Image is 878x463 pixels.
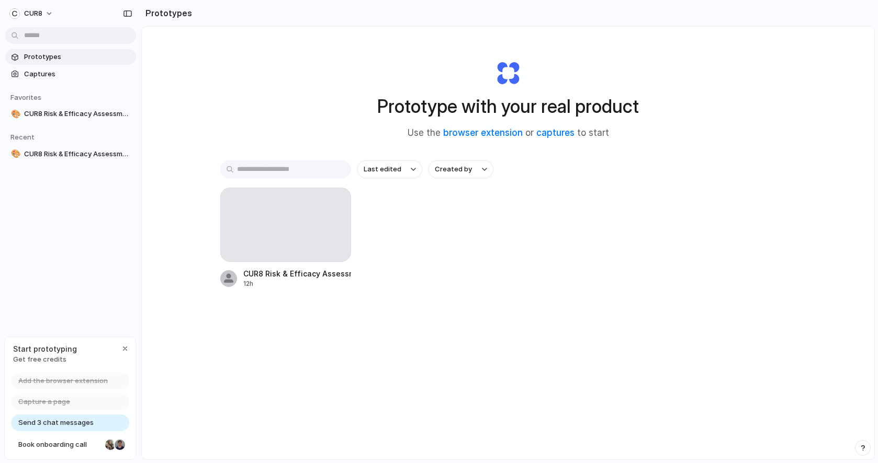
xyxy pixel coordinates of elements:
span: Get free credits [13,354,77,365]
span: Book onboarding call [18,439,101,450]
div: Christian Iacullo [114,438,126,451]
span: Start prototyping [13,343,77,354]
span: Favorites [10,93,41,101]
a: Captures [5,66,136,82]
div: 12h [243,279,351,288]
span: Last edited [364,164,401,175]
span: CUR8 Risk & Efficacy Assessment [24,149,132,159]
button: 🎨 [9,109,20,119]
a: CUR8 Risk & Efficacy Assessment12h [220,188,351,288]
span: Captures [24,69,132,79]
span: Created by [435,164,472,175]
a: captures [536,128,575,138]
a: Prototypes [5,49,136,65]
a: Book onboarding call [11,436,129,453]
span: Capture a page [18,397,70,407]
span: Send 3 chat messages [18,418,94,428]
div: 🎨 [11,108,18,120]
span: Recent [10,133,35,141]
div: 🎨 [11,148,18,160]
button: CUR8 [5,5,59,22]
div: CUR8 Risk & Efficacy Assessment [243,268,351,279]
button: Last edited [357,160,422,178]
h2: Prototypes [141,7,192,19]
span: CUR8 Risk & Efficacy Assessment [24,109,132,119]
h1: Prototype with your real product [377,92,639,120]
button: Created by [429,160,493,178]
span: Add the browser extension [18,376,108,386]
a: 🎨CUR8 Risk & Efficacy Assessment [5,106,136,122]
span: Prototypes [24,52,132,62]
span: Use the or to start [408,126,609,140]
a: browser extension [443,128,523,138]
span: CUR8 [24,8,42,19]
a: 🎨CUR8 Risk & Efficacy Assessment [5,146,136,162]
div: Nicole Kubica [104,438,117,451]
button: 🎨 [9,149,20,159]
